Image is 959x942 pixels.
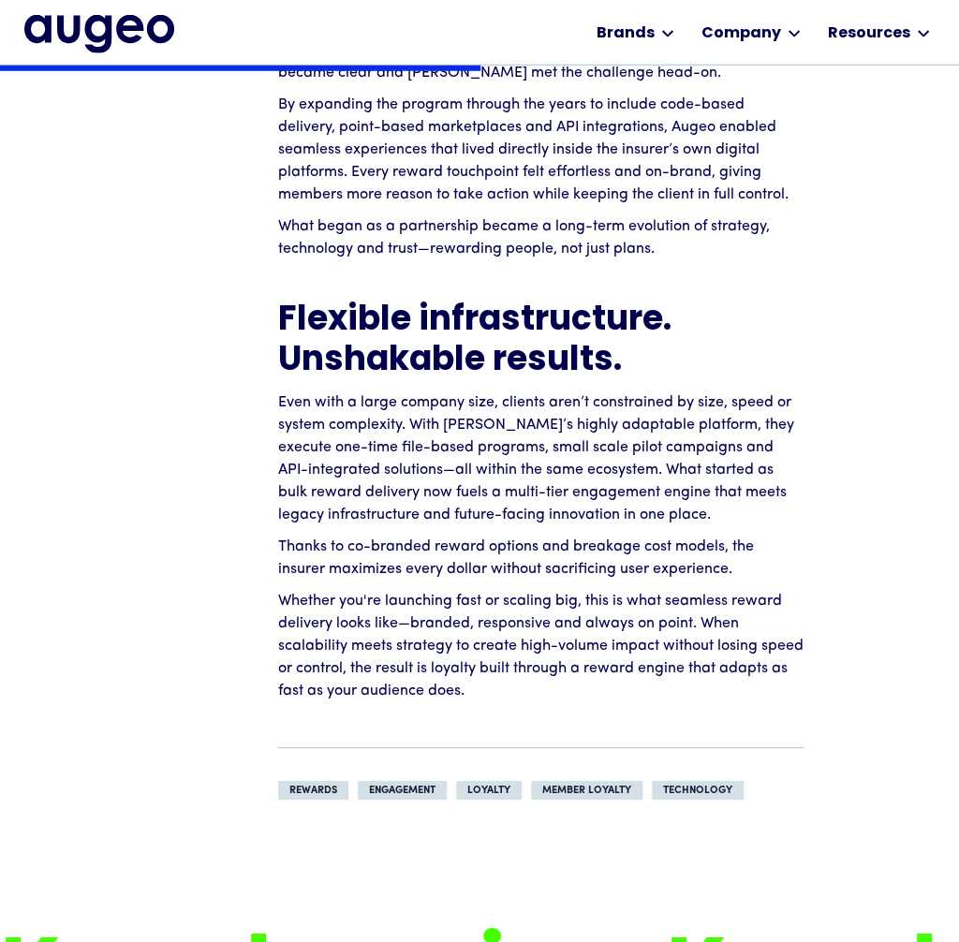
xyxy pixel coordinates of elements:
div: Technology [663,784,732,798]
img: Augeo's full logo in midnight blue. [24,15,174,52]
p: By expanding the program through the years to include code-based delivery, point-based marketplac... [278,94,804,206]
p: Thanks to co-branded reward options and breakage cost models, the insurer maximizes every dollar ... [278,536,804,581]
div: Engagement [369,784,435,798]
div: Loyalty [467,784,510,798]
p: Even with a large company size, clients aren’t constrained by size, speed or system complexity. W... [278,391,804,526]
div: Company [701,22,780,45]
div: Resources [827,22,909,45]
div: Member Loyalty [542,784,631,798]
div: Brands [596,22,654,45]
a: home [24,15,174,52]
p: ‍ [278,270,804,292]
strong: Flexible infrastructure. Unshakable results. [278,304,671,378]
div: Rewards [289,784,337,798]
p: What began as a partnership became a long-term evolution of strategy, technology and trust—reward... [278,215,804,260]
p: Whether you're launching fast or scaling big, this is what seamless reward delivery looks like—br... [278,590,804,702]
